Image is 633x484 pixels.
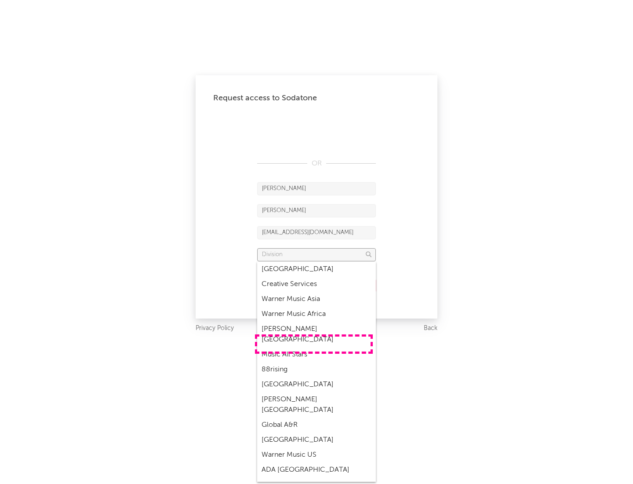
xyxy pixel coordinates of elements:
[196,323,234,334] a: Privacy Policy
[257,307,376,322] div: Warner Music Africa
[257,158,376,169] div: OR
[257,182,376,195] input: First Name
[257,377,376,392] div: [GEOGRAPHIC_DATA]
[257,418,376,433] div: Global A&R
[257,447,376,462] div: Warner Music US
[257,347,376,362] div: Music All Stars
[424,323,437,334] a: Back
[257,248,376,261] input: Division
[257,392,376,418] div: [PERSON_NAME] [GEOGRAPHIC_DATA]
[257,462,376,477] div: ADA [GEOGRAPHIC_DATA]
[257,226,376,239] input: Email
[257,292,376,307] div: Warner Music Asia
[257,204,376,217] input: Last Name
[257,277,376,292] div: Creative Services
[257,362,376,377] div: 88rising
[257,262,376,277] div: [GEOGRAPHIC_DATA]
[257,322,376,347] div: [PERSON_NAME] [GEOGRAPHIC_DATA]
[213,93,420,103] div: Request access to Sodatone
[257,433,376,447] div: [GEOGRAPHIC_DATA]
